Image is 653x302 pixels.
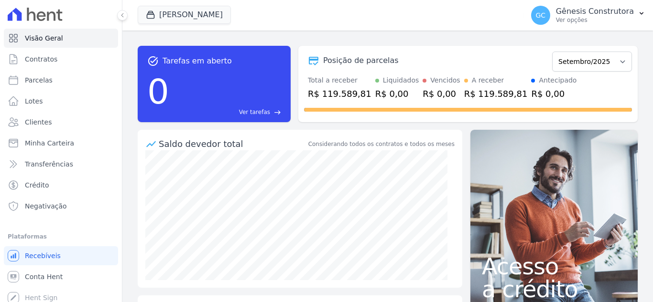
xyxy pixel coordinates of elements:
[4,50,118,69] a: Contratos
[4,246,118,265] a: Recebíveis
[274,109,281,116] span: east
[535,12,545,19] span: GC
[25,96,43,106] span: Lotes
[482,278,626,301] span: a crédito
[4,197,118,216] a: Negativação
[531,87,577,100] div: R$ 0,00
[556,7,634,16] p: Gênesis Construtora
[25,159,73,169] span: Transferências
[25,33,63,43] span: Visão Geral
[4,29,118,48] a: Visão Geral
[4,176,118,195] a: Crédito
[472,75,504,85] div: A receber
[25,117,52,127] span: Clientes
[423,87,460,100] div: R$ 0,00
[375,87,419,100] div: R$ 0,00
[383,75,419,85] div: Liquidados
[4,134,118,153] a: Minha Carteira
[539,75,577,85] div: Antecipado
[308,140,455,148] div: Considerando todos os contratos e todos os meses
[308,87,371,100] div: R$ 119.589,81
[25,251,61,260] span: Recebíveis
[239,108,270,116] span: Ver tarefas
[25,54,57,64] span: Contratos
[163,55,232,67] span: Tarefas em aberto
[4,71,118,90] a: Parcelas
[4,113,118,132] a: Clientes
[556,16,634,24] p: Ver opções
[173,108,281,116] a: Ver tarefas east
[138,6,231,24] button: [PERSON_NAME]
[159,137,306,150] div: Saldo devedor total
[308,75,371,85] div: Total a receber
[25,138,74,148] span: Minha Carteira
[147,67,169,116] div: 0
[25,75,53,85] span: Parcelas
[25,201,67,211] span: Negativação
[147,55,159,67] span: task_alt
[25,180,49,190] span: Crédito
[482,255,626,278] span: Acesso
[4,155,118,174] a: Transferências
[523,2,653,29] button: GC Gênesis Construtora Ver opções
[8,231,114,242] div: Plataformas
[464,87,528,100] div: R$ 119.589,81
[4,92,118,111] a: Lotes
[323,55,399,66] div: Posição de parcelas
[25,272,63,281] span: Conta Hent
[4,267,118,286] a: Conta Hent
[430,75,460,85] div: Vencidos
